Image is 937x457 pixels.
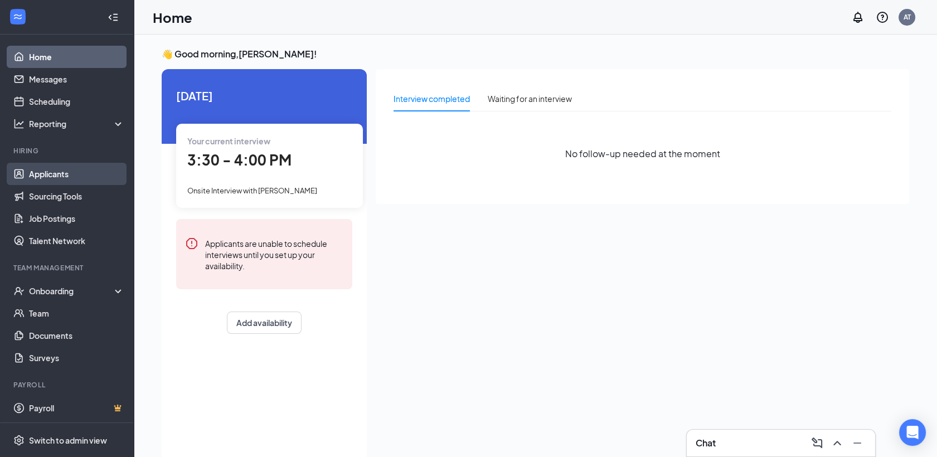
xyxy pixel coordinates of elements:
[848,434,866,452] button: Minimize
[13,118,25,129] svg: Analysis
[488,93,572,105] div: Waiting for an interview
[831,436,844,450] svg: ChevronUp
[227,312,302,334] button: Add availability
[187,136,270,146] span: Your current interview
[851,11,865,24] svg: Notifications
[876,11,889,24] svg: QuestionInfo
[162,48,909,60] h3: 👋 Good morning, [PERSON_NAME] !
[904,12,911,22] div: AT
[205,237,343,271] div: Applicants are unable to schedule interviews until you set up your availability.
[29,285,115,296] div: Onboarding
[29,207,124,230] a: Job Postings
[29,163,124,185] a: Applicants
[810,436,824,450] svg: ComposeMessage
[29,230,124,252] a: Talent Network
[29,302,124,324] a: Team
[13,435,25,446] svg: Settings
[13,146,122,155] div: Hiring
[29,185,124,207] a: Sourcing Tools
[851,436,864,450] svg: Minimize
[29,324,124,347] a: Documents
[176,87,352,104] span: [DATE]
[29,347,124,369] a: Surveys
[13,285,25,296] svg: UserCheck
[13,263,122,273] div: Team Management
[13,380,122,390] div: Payroll
[696,437,716,449] h3: Chat
[153,8,192,27] h1: Home
[828,434,846,452] button: ChevronUp
[29,46,124,68] a: Home
[187,186,317,195] span: Onsite Interview with [PERSON_NAME]
[29,397,124,419] a: PayrollCrown
[12,11,23,22] svg: WorkstreamLogo
[29,68,124,90] a: Messages
[185,237,198,250] svg: Error
[394,93,470,105] div: Interview completed
[29,435,107,446] div: Switch to admin view
[565,147,720,161] span: No follow-up needed at the moment
[108,12,119,23] svg: Collapse
[899,419,926,446] div: Open Intercom Messenger
[808,434,826,452] button: ComposeMessage
[187,150,292,169] span: 3:30 - 4:00 PM
[29,118,125,129] div: Reporting
[29,90,124,113] a: Scheduling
